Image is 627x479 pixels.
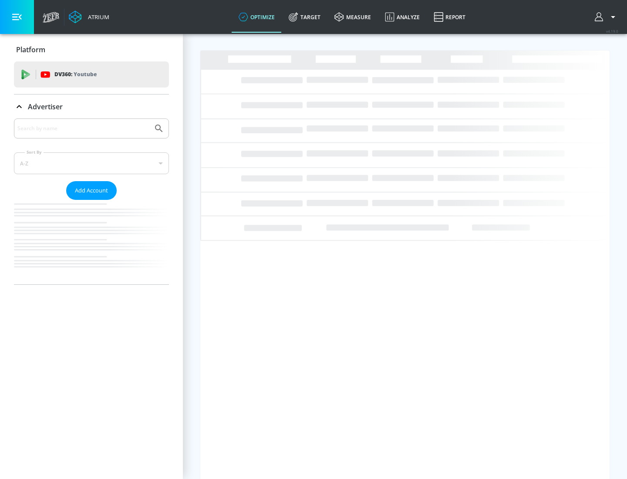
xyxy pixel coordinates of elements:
[66,181,117,200] button: Add Account
[16,45,45,54] p: Platform
[14,200,169,284] nav: list of Advertiser
[14,37,169,62] div: Platform
[14,152,169,174] div: A-Z
[75,186,108,196] span: Add Account
[25,149,44,155] label: Sort By
[327,1,378,33] a: measure
[14,94,169,119] div: Advertiser
[378,1,427,33] a: Analyze
[74,70,97,79] p: Youtube
[84,13,109,21] div: Atrium
[17,123,149,134] input: Search by name
[28,102,63,111] p: Advertiser
[14,61,169,88] div: DV360: Youtube
[54,70,97,79] p: DV360:
[69,10,109,24] a: Atrium
[606,29,618,34] span: v 4.19.0
[282,1,327,33] a: Target
[232,1,282,33] a: optimize
[14,118,169,284] div: Advertiser
[427,1,472,33] a: Report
